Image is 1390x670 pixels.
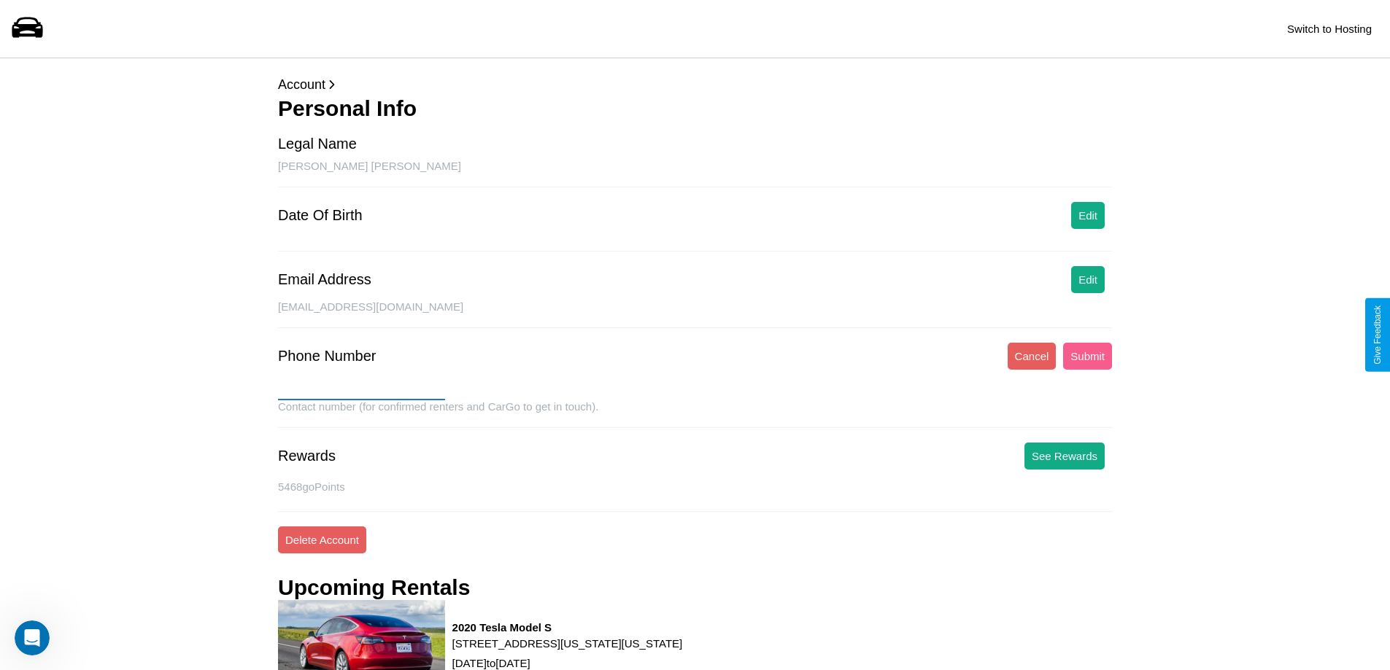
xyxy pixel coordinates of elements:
[278,160,1112,187] div: [PERSON_NAME] [PERSON_NAME]
[1372,305,1383,365] div: Give Feedback
[452,634,683,653] p: [STREET_ADDRESS][US_STATE][US_STATE]
[1063,343,1112,370] button: Submit
[278,400,1112,428] div: Contact number (for confirmed renters and CarGo to get in touch).
[1280,15,1379,42] button: Switch to Hosting
[278,271,371,288] div: Email Address
[452,621,683,634] h3: 2020 Tesla Model S
[278,136,357,152] div: Legal Name
[278,477,1112,496] p: 5468 goPoints
[278,96,1112,121] h3: Personal Info
[278,526,366,553] button: Delete Account
[278,73,1112,96] p: Account
[278,448,336,464] div: Rewards
[15,620,50,655] iframe: Intercom live chat
[278,207,363,224] div: Date Of Birth
[278,575,470,600] h3: Upcoming Rentals
[1008,343,1057,370] button: Cancel
[1024,443,1105,470] button: See Rewards
[1071,266,1105,293] button: Edit
[278,300,1112,328] div: [EMAIL_ADDRESS][DOMAIN_NAME]
[278,348,377,365] div: Phone Number
[1071,202,1105,229] button: Edit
